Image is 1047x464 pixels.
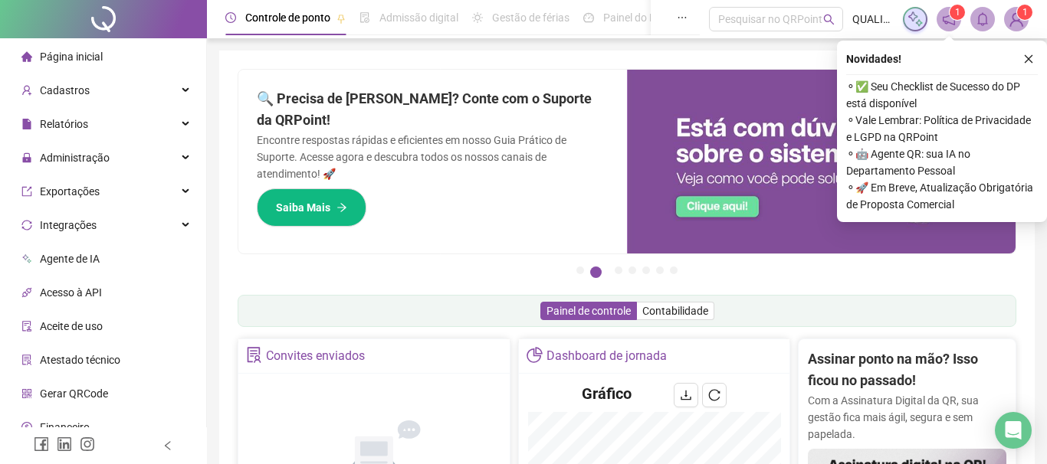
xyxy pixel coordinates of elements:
span: file [21,119,32,129]
span: file-done [359,12,370,23]
span: dashboard [583,12,594,23]
span: search [823,14,835,25]
span: bell [976,12,990,26]
button: Saiba Mais [257,188,366,227]
span: linkedin [57,436,72,452]
span: solution [21,355,32,365]
button: 3 [615,266,622,274]
span: download [680,389,692,401]
span: Gestão de férias [492,11,569,24]
span: Painel de controle [546,305,631,317]
span: qrcode [21,388,32,399]
span: Contabilidade [642,305,708,317]
span: Relatórios [40,118,88,130]
span: Cadastros [40,84,90,96]
span: Agente de IA [40,253,100,265]
span: home [21,51,32,62]
span: Administração [40,152,110,164]
span: close [1023,54,1034,64]
span: facebook [34,436,49,452]
div: Dashboard de jornada [546,343,667,369]
div: Open Intercom Messenger [995,412,1032,449]
span: ⚬ Vale Lembrar: Política de Privacidade e LGPD na QRPoint [846,112,1038,145]
span: sun [472,12,483,23]
span: 1 [955,7,960,18]
span: 1 [1022,7,1028,18]
span: lock [21,152,32,163]
span: pie-chart [527,347,543,363]
span: arrow-right [336,202,347,213]
span: ⚬ 🤖 Agente QR: sua IA no Departamento Pessoal [846,145,1038,179]
p: Encontre respostas rápidas e eficientes em nosso Guia Prático de Suporte. Acesse agora e descubra... [257,132,609,182]
span: Exportações [40,185,100,198]
span: export [21,186,32,197]
span: Aceite de uso [40,320,103,332]
span: Página inicial [40,51,103,63]
span: clock-circle [225,12,236,23]
span: Integrações [40,219,97,231]
span: pushpin [336,14,346,23]
span: Atestado técnico [40,354,120,366]
span: Admissão digital [379,11,458,24]
span: ⚬ 🚀 Em Breve, Atualização Obrigatória de Proposta Comercial [846,179,1038,213]
span: Acesso à API [40,286,102,299]
span: Financeiro [40,421,90,433]
h2: 🔍 Precisa de [PERSON_NAME]? Conte com o Suporte da QRPoint! [257,88,609,132]
p: Com a Assinatura Digital da QR, sua gestão fica mais ágil, segura e sem papelada. [808,392,1006,443]
span: user-add [21,85,32,96]
span: audit [21,321,32,332]
span: instagram [80,436,95,452]
h2: Assinar ponto na mão? Isso ficou no passado! [808,348,1006,392]
button: 5 [642,266,650,274]
img: sparkle-icon.fc2bf0ac1784a2077858766a79e2daf3.svg [907,11,924,28]
span: solution [246,347,262,363]
button: 1 [576,266,584,274]
button: 6 [656,266,664,274]
sup: Atualize o seu contato no menu Meus Dados [1017,5,1032,20]
img: banner%2F0cf4e1f0-cb71-40ef-aa93-44bd3d4ee559.png [627,70,1016,253]
span: Novidades ! [846,51,901,67]
span: ⚬ ✅ Seu Checklist de Sucesso do DP está disponível [846,78,1038,112]
span: Controle de ponto [245,11,330,24]
button: 7 [670,266,678,274]
span: Saiba Mais [276,199,330,216]
span: dollar [21,422,32,433]
span: sync [21,220,32,230]
button: 2 [590,266,602,278]
h4: Gráfico [582,383,632,404]
span: notification [942,12,956,26]
img: 53772 [1005,8,1028,31]
sup: 1 [950,5,965,20]
span: reload [708,389,720,401]
span: api [21,287,32,298]
span: QUALITÁ MAIS [852,11,894,28]
span: left [162,440,173,451]
span: ellipsis [677,12,688,23]
span: Painel do DP [603,11,663,24]
span: Gerar QRCode [40,387,108,400]
button: 4 [629,266,636,274]
div: Convites enviados [266,343,365,369]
